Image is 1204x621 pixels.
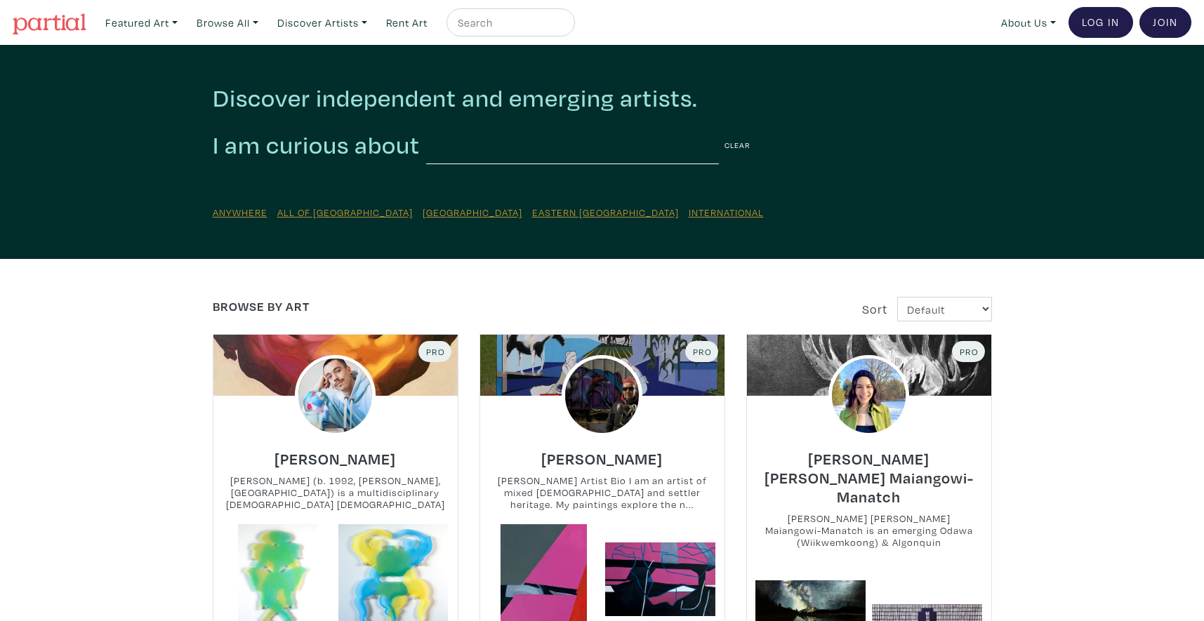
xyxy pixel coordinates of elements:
[1139,7,1191,38] a: Join
[862,301,887,317] span: Sort
[274,449,396,468] h6: [PERSON_NAME]
[277,206,413,219] a: All of [GEOGRAPHIC_DATA]
[456,14,562,32] input: Search
[480,474,725,512] small: [PERSON_NAME] Artist Bio I am an artist of mixed [DEMOGRAPHIC_DATA] and settler heritage. My pain...
[423,206,522,219] a: [GEOGRAPHIC_DATA]
[828,355,910,436] img: phpThumb.php
[958,346,979,357] span: Pro
[747,465,991,481] a: [PERSON_NAME] [PERSON_NAME] Maiangowi-Manatch
[380,8,434,37] a: Rent Art
[213,474,458,512] small: [PERSON_NAME] (b. 1992, [PERSON_NAME], [GEOGRAPHIC_DATA]) is a multidisciplinary [DEMOGRAPHIC_DAT...
[190,8,265,37] a: Browse All
[295,355,376,436] img: phpThumb.php
[725,137,750,153] a: Clear
[99,8,184,37] a: Featured Art
[1069,7,1133,38] a: Log In
[213,206,267,219] a: Anywhere
[689,206,764,219] a: International
[747,449,991,506] h6: [PERSON_NAME] [PERSON_NAME] Maiangowi-Manatch
[213,298,310,314] a: Browse by Art
[692,346,712,357] span: Pro
[747,512,991,549] small: [PERSON_NAME] [PERSON_NAME] Maiangowi-Manatch is an emerging Odawa (Wiikwemkoong) & Algonquin (Mi...
[271,8,373,37] a: Discover Artists
[725,140,750,150] small: Clear
[541,446,663,462] a: [PERSON_NAME]
[425,346,445,357] span: Pro
[274,446,396,462] a: [PERSON_NAME]
[541,449,663,468] h6: [PERSON_NAME]
[995,8,1062,37] a: About Us
[213,130,420,161] h2: I am curious about
[213,83,992,113] h2: Discover independent and emerging artists.
[562,355,643,436] img: phpThumb.php
[532,206,679,219] a: Eastern [GEOGRAPHIC_DATA]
